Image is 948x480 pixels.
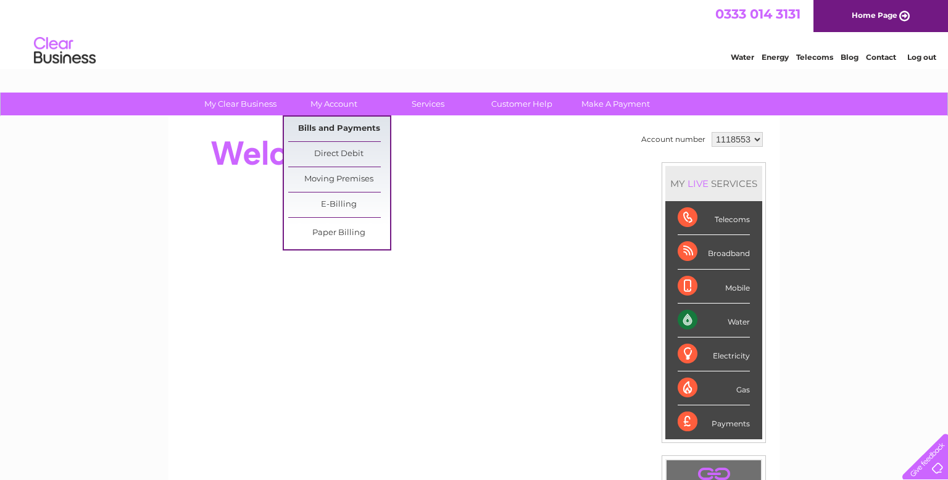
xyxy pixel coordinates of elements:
[866,52,896,62] a: Contact
[288,221,390,246] a: Paper Billing
[283,93,385,115] a: My Account
[731,52,754,62] a: Water
[565,93,667,115] a: Make A Payment
[796,52,833,62] a: Telecoms
[377,93,479,115] a: Services
[288,142,390,167] a: Direct Debit
[288,167,390,192] a: Moving Premises
[678,337,750,371] div: Electricity
[907,52,936,62] a: Log out
[678,405,750,439] div: Payments
[471,93,573,115] a: Customer Help
[665,166,762,201] div: MY SERVICES
[715,6,800,22] a: 0333 014 3131
[183,7,767,60] div: Clear Business is a trading name of Verastar Limited (registered in [GEOGRAPHIC_DATA] No. 3667643...
[678,201,750,235] div: Telecoms
[189,93,291,115] a: My Clear Business
[678,235,750,269] div: Broadband
[685,178,711,189] div: LIVE
[841,52,859,62] a: Blog
[678,304,750,337] div: Water
[638,129,709,150] td: Account number
[678,270,750,304] div: Mobile
[288,192,390,217] a: E-Billing
[33,32,96,70] img: logo.png
[288,117,390,141] a: Bills and Payments
[678,371,750,405] div: Gas
[762,52,789,62] a: Energy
